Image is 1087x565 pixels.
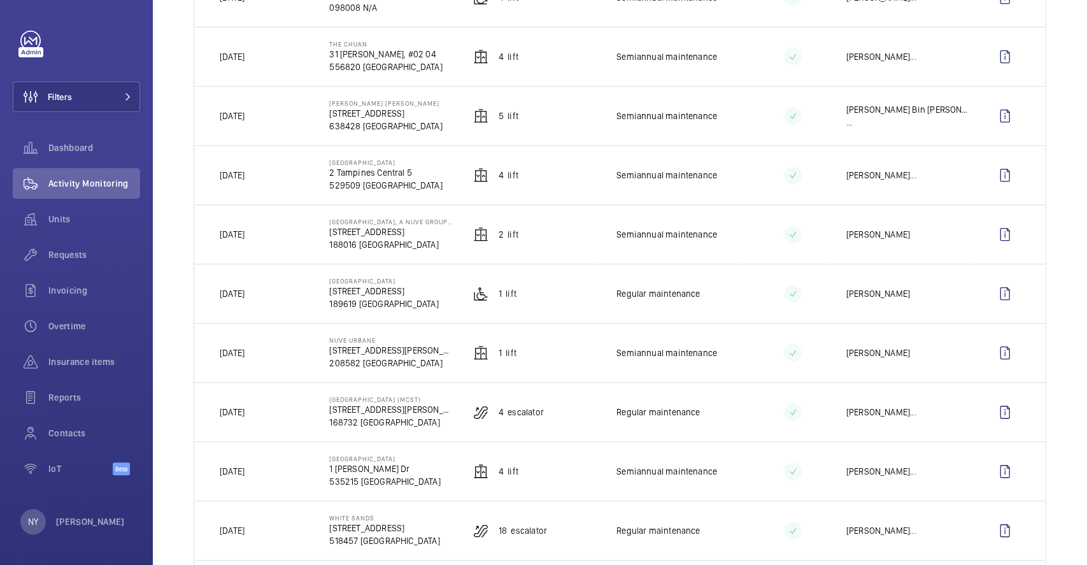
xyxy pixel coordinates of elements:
p: [STREET_ADDRESS] [329,522,439,534]
p: 529509 [GEOGRAPHIC_DATA] [329,179,442,192]
p: 4 Lift [499,465,518,478]
p: 5 Lift [499,110,518,122]
p: Semiannual maintenance [616,228,717,241]
p: 189619 [GEOGRAPHIC_DATA] [329,297,438,310]
p: [GEOGRAPHIC_DATA], a NuVe Group Collection [329,218,452,225]
p: 2 Lift [499,228,518,241]
p: [PERSON_NAME] [846,406,910,418]
p: Semiannual maintenance [616,50,717,63]
div: ... [846,50,916,63]
span: IoT [48,462,113,475]
p: [PERSON_NAME] [56,515,125,528]
p: Regular maintenance [616,406,700,418]
p: Semiannual maintenance [616,465,717,478]
p: [STREET_ADDRESS] [329,107,442,120]
button: Filters [13,82,140,112]
p: 098008 N/A [329,1,393,14]
p: [DATE] [220,347,245,359]
p: 2 Tampines Central 5 [329,166,442,179]
p: Semiannual maintenance [616,169,717,182]
p: 208582 [GEOGRAPHIC_DATA] [329,357,452,369]
p: [DATE] [220,524,245,537]
p: [STREET_ADDRESS][PERSON_NAME] [329,403,452,416]
p: [DATE] [220,465,245,478]
span: Units [48,213,140,225]
p: [DATE] [220,287,245,300]
p: 4 Lift [499,50,518,63]
img: elevator.svg [473,464,488,479]
p: [PERSON_NAME] [846,524,910,537]
p: 4 Escalator [499,406,544,418]
span: Filters [48,90,72,103]
p: [DATE] [220,228,245,241]
div: ... [846,103,969,129]
p: 638428 [GEOGRAPHIC_DATA] [329,120,442,132]
p: 556820 [GEOGRAPHIC_DATA] [329,61,442,73]
span: Requests [48,248,140,261]
span: Reports [48,391,140,404]
span: Contacts [48,427,140,440]
span: Invoicing [48,284,140,297]
div: ... [846,465,916,478]
img: platform_lift.svg [473,286,488,301]
p: [PERSON_NAME] Bin [PERSON_NAME] [846,103,969,116]
p: Regular maintenance [616,287,700,300]
p: [GEOGRAPHIC_DATA] [329,277,438,285]
p: NY [28,515,38,528]
p: White Sands [329,514,439,522]
p: [PERSON_NAME] [846,465,910,478]
img: elevator.svg [473,227,488,242]
p: [PERSON_NAME] [846,50,910,63]
p: [STREET_ADDRESS] [329,225,452,238]
p: 168732 [GEOGRAPHIC_DATA] [329,416,452,429]
div: ... [846,169,916,182]
img: escalator.svg [473,404,488,420]
span: Overtime [48,320,140,333]
p: [DATE] [220,50,245,63]
p: [DATE] [220,169,245,182]
p: [GEOGRAPHIC_DATA] [329,455,440,462]
p: 31 [PERSON_NAME], #02 04 [329,48,442,61]
p: [GEOGRAPHIC_DATA] (MCST) [329,396,452,403]
p: [PERSON_NAME] [846,228,910,241]
p: 18 Escalator [499,524,547,537]
p: [PERSON_NAME] [846,169,910,182]
span: Beta [113,462,130,475]
p: Regular maintenance [616,524,700,537]
span: Activity Monitoring [48,177,140,190]
p: 535215 [GEOGRAPHIC_DATA] [329,475,440,488]
p: [DATE] [220,406,245,418]
p: 4 Lift [499,169,518,182]
img: elevator.svg [473,345,488,361]
img: escalator.svg [473,523,488,538]
p: [PERSON_NAME] [846,347,910,359]
p: 1 Lift [499,287,516,300]
p: 1 Lift [499,347,516,359]
span: Insurance items [48,355,140,368]
p: [PERSON_NAME] [846,287,910,300]
p: [STREET_ADDRESS][PERSON_NAME] [329,344,452,357]
img: elevator.svg [473,49,488,64]
img: elevator.svg [473,108,488,124]
p: 188016 [GEOGRAPHIC_DATA] [329,238,452,251]
p: The Chuan [329,40,442,48]
p: 518457 [GEOGRAPHIC_DATA] [329,534,439,547]
p: Semiannual maintenance [616,347,717,359]
p: Nuve Urbane [329,336,452,344]
img: elevator.svg [473,168,488,183]
p: [DATE] [220,110,245,122]
p: Semiannual maintenance [616,110,717,122]
span: Dashboard [48,141,140,154]
div: ... [846,406,916,418]
div: ... [846,524,916,537]
p: [STREET_ADDRESS] [329,285,438,297]
p: [PERSON_NAME] [PERSON_NAME] [329,99,442,107]
p: 1 [PERSON_NAME] Dr [329,462,440,475]
p: [GEOGRAPHIC_DATA] [329,159,442,166]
